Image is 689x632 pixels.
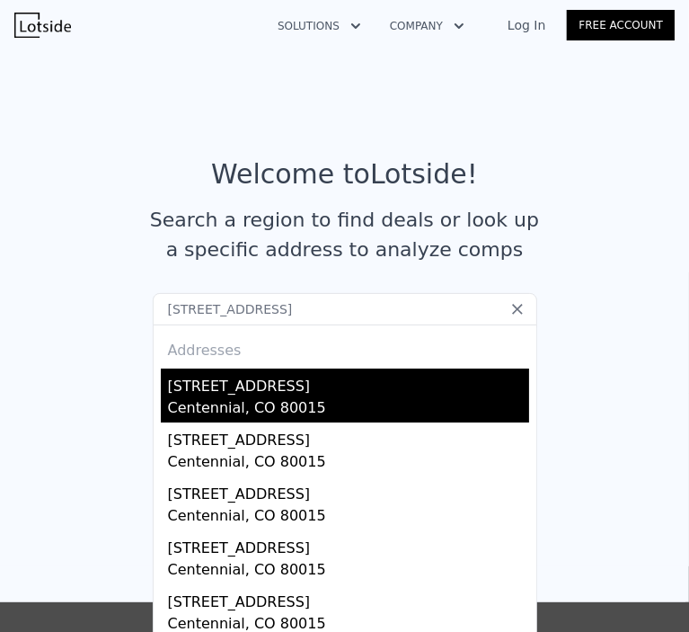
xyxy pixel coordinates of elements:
[168,451,529,476] div: Centennial, CO 80015
[168,476,529,505] div: [STREET_ADDRESS]
[168,584,529,613] div: [STREET_ADDRESS]
[375,10,479,42] button: Company
[168,530,529,559] div: [STREET_ADDRESS]
[263,10,375,42] button: Solutions
[161,325,529,369] div: Addresses
[168,397,529,423] div: Centennial, CO 80015
[144,205,546,264] div: Search a region to find deals or look up a specific address to analyze comps
[486,16,567,34] a: Log In
[168,369,529,397] div: [STREET_ADDRESS]
[14,13,71,38] img: Lotside
[211,158,478,191] div: Welcome to Lotside !
[567,10,675,40] a: Free Account
[168,559,529,584] div: Centennial, CO 80015
[168,505,529,530] div: Centennial, CO 80015
[153,293,537,325] input: Search an address or region...
[168,423,529,451] div: [STREET_ADDRESS]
